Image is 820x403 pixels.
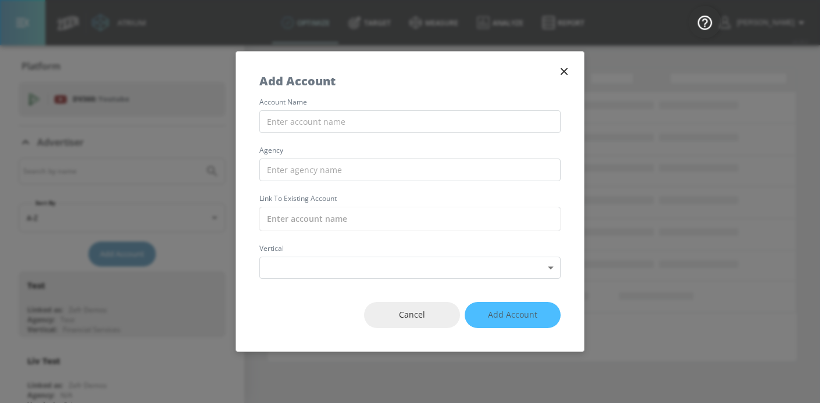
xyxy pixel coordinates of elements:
[259,245,561,252] label: vertical
[259,110,561,133] input: Enter account name
[364,302,460,328] button: Cancel
[259,257,561,279] div: ​
[259,207,561,231] input: Enter account name
[259,147,561,154] label: agency
[259,75,336,87] h5: Add Account
[259,195,561,202] label: Link to Existing Account
[259,99,561,106] label: account name
[259,159,561,181] input: Enter agency name
[387,308,437,322] span: Cancel
[689,6,721,38] button: Open Resource Center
